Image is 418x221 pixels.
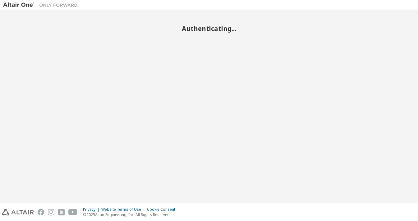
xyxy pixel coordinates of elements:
[83,212,179,217] p: © 2025 Altair Engineering, Inc. All Rights Reserved.
[3,2,81,8] img: Altair One
[48,209,54,215] img: instagram.svg
[83,207,101,212] div: Privacy
[68,209,77,215] img: youtube.svg
[101,207,147,212] div: Website Terms of Use
[2,209,34,215] img: altair_logo.svg
[38,209,44,215] img: facebook.svg
[3,25,415,33] h2: Authenticating...
[147,207,179,212] div: Cookie Consent
[58,209,65,215] img: linkedin.svg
